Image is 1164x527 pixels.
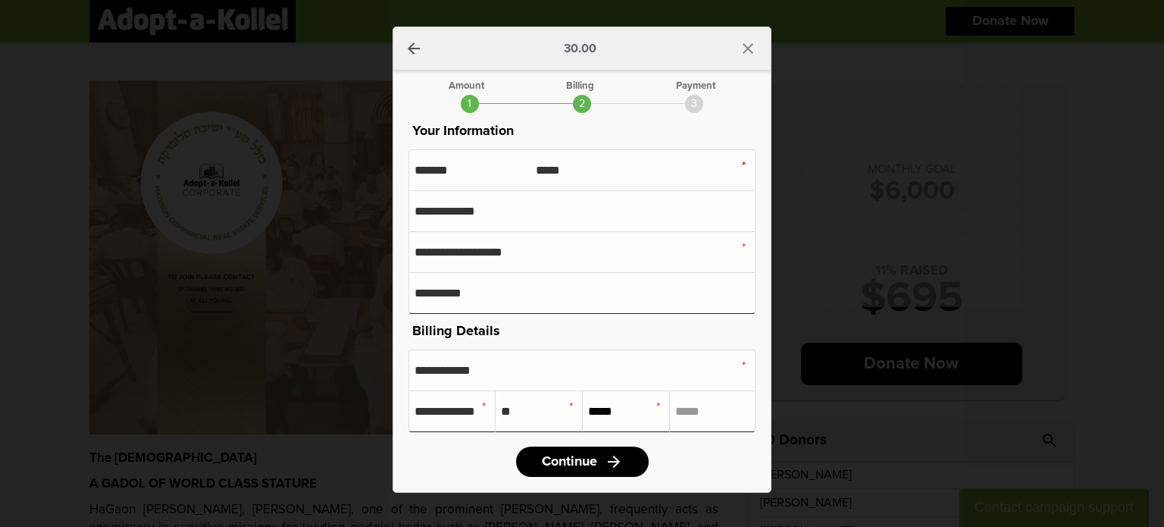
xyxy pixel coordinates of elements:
a: arrow_back [405,39,423,58]
div: 2 [573,95,591,113]
p: 30.00 [564,42,596,55]
span: Continue [542,455,597,469]
i: close [739,39,757,58]
div: 3 [685,95,703,113]
a: Continuearrow_forward [516,447,649,477]
i: arrow_forward [605,453,623,471]
div: Billing [566,81,594,91]
div: Amount [449,81,484,91]
p: Billing Details [408,321,756,342]
div: Payment [676,81,715,91]
p: Your Information [408,121,756,142]
div: 1 [461,95,479,113]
